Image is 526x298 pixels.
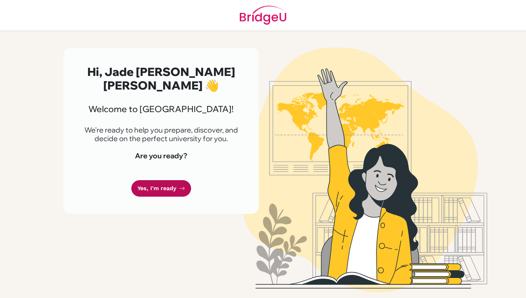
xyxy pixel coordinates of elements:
a: Yes, I'm ready [131,180,191,197]
h3: Welcome to [GEOGRAPHIC_DATA]! [81,104,242,114]
h4: Are you ready? [81,152,242,160]
p: We're ready to help you prepare, discover, and decide on the perfect university for you. [81,126,242,143]
h2: Hi, Jade [PERSON_NAME] [PERSON_NAME] 👋 [81,65,242,92]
